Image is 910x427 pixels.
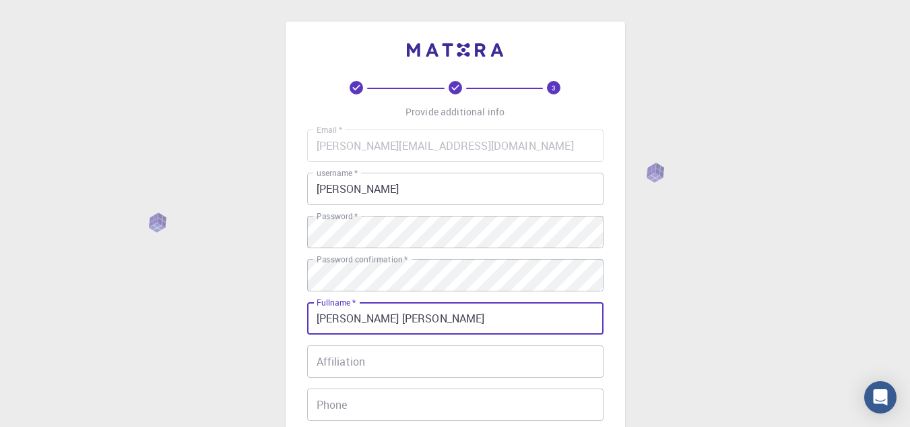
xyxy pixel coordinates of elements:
[317,167,358,179] label: username
[864,381,897,414] div: Open Intercom Messenger
[552,83,556,92] text: 3
[405,105,505,119] p: Provide additional info
[317,210,358,222] label: Password
[317,124,342,136] label: Email
[317,254,408,265] label: Password confirmation
[317,297,356,308] label: Fullname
